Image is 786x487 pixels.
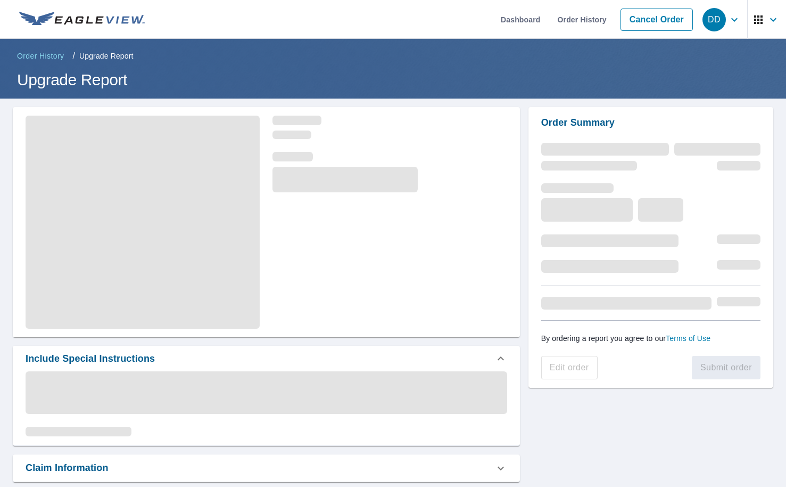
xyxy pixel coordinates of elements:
span: Order History [17,51,64,61]
div: Include Special Instructions [26,352,155,366]
p: Upgrade Report [79,51,133,61]
div: Include Special Instructions [13,346,520,371]
div: Claim Information [26,461,109,475]
a: Order History [13,47,68,64]
p: By ordering a report you agree to our [541,334,760,343]
h1: Upgrade Report [13,69,773,91]
nav: breadcrumb [13,47,773,64]
a: Cancel Order [620,9,693,31]
div: DD [702,8,726,31]
a: Terms of Use [666,334,710,343]
img: EV Logo [19,12,145,28]
li: / [72,50,75,62]
div: Claim Information [13,454,520,482]
p: Order Summary [541,116,760,130]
